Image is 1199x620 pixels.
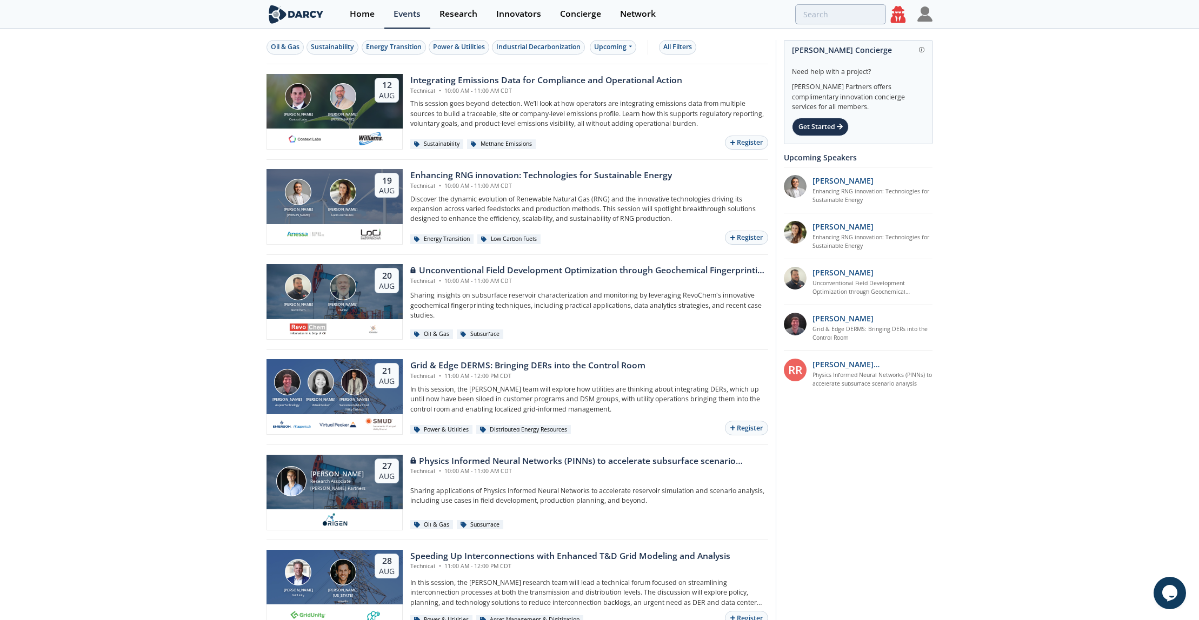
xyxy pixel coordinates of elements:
div: Grid & Edge DERMS: Bringing DERs into the Control Room [410,359,645,372]
img: williams.com.png [358,132,383,145]
div: [PERSON_NAME] [282,302,315,308]
div: Technical 10:00 AM - 11:00 AM CDT [410,277,768,286]
div: Aug [379,281,395,291]
div: [PERSON_NAME] [326,302,359,308]
div: All Filters [663,42,692,52]
div: [PERSON_NAME] Partners offers complimentary innovation concierge services for all members. [792,77,924,112]
div: [PERSON_NAME] [326,207,359,213]
p: [PERSON_NAME] [812,175,874,186]
img: Brian Fitzsimons [285,559,311,585]
div: Oil & Gas [410,329,453,339]
div: Industrial Decarbonization [496,42,581,52]
p: In this session, the [PERSON_NAME] research team will lead a technical forum focused on streamlin... [410,578,768,608]
div: Sustainability [410,139,463,149]
img: 1fdb2308-3d70-46db-bc64-f6eabefcce4d [784,175,807,198]
div: Oil & Gas [271,42,299,52]
img: 737ad19b-6c50-4cdf-92c7-29f5966a019e [784,221,807,244]
div: Enhancing RNG innovation: Technologies for Sustainable Energy [410,169,672,182]
button: Register [725,136,768,150]
div: 12 [379,80,395,91]
div: Home [350,10,375,18]
div: [PERSON_NAME] [270,397,304,403]
div: Aug [379,567,395,576]
input: Advanced Search [795,4,886,24]
div: Events [394,10,421,18]
img: revochem.com.png [289,323,327,336]
img: Amir Akbari [285,179,311,205]
a: Physics Informed Neural Networks (PINNs) to accelerate subsurface scenario analysis [812,371,933,388]
div: Power & Utilities [410,425,472,435]
div: envelio [326,599,359,603]
img: Yevgeniy Postnov [341,369,368,395]
div: [PERSON_NAME] Concierge [792,41,924,59]
button: All Filters [659,40,696,55]
a: Enhancing RNG innovation: Technologies for Sustainable Energy [812,187,933,205]
div: [PERSON_NAME] [282,213,315,217]
img: 1682076415445-contextlabs.png [286,132,324,145]
p: This session goes beyond detection. We’ll look at how operators are integrating emissions data fr... [410,99,768,129]
iframe: chat widget [1154,577,1188,609]
img: ovintiv.com.png [367,323,381,336]
div: 21 [379,366,395,376]
div: Aug [379,91,395,100]
div: Methane Emissions [467,139,536,149]
div: Technical 11:00 AM - 12:00 PM CDT [410,562,730,571]
img: Jonathan Curtis [274,369,301,395]
div: Subsurface [457,329,503,339]
div: [PERSON_NAME] [326,112,359,118]
button: Sustainability [307,40,358,55]
img: logo-wide.svg [267,5,325,24]
div: Concierge [560,10,601,18]
img: Luigi Montana [330,559,356,585]
p: [PERSON_NAME] [812,313,874,324]
div: Need help with a project? [792,59,924,77]
div: Upcoming Speakers [784,148,932,167]
div: 28 [379,556,395,567]
div: Sacramento Municipal Utility District. [337,403,371,412]
div: Aug [379,186,395,196]
div: Network [620,10,656,18]
span: • [437,277,443,285]
div: Technical 10:00 AM - 11:00 AM CDT [410,467,768,476]
button: Register [725,231,768,245]
div: RR [784,359,807,381]
p: [PERSON_NAME] [812,221,874,232]
div: Innovators [496,10,541,18]
div: [PERSON_NAME] Partners [310,485,365,492]
span: • [437,467,443,475]
div: Aug [379,471,395,481]
div: Get Started [792,118,849,136]
img: John Sinclair [330,274,356,300]
div: Aspen Technology [270,403,304,407]
img: Juan Mayol [276,466,307,496]
div: Speeding Up Interconnections with Enhanced T&D Grid Modeling and Analysis [410,550,730,563]
div: 19 [379,176,395,186]
div: [PERSON_NAME] [304,397,337,403]
div: [PERSON_NAME] [310,470,365,478]
img: Nathan Brawn [285,83,311,110]
a: Enhancing RNG innovation: Technologies for Sustainable Energy [812,233,933,251]
div: Power & Utilities [433,42,485,52]
img: 551440aa-d0f4-4a32-b6e2-e91f2a0781fe [287,228,324,241]
div: Virtual Peaker [304,403,337,407]
button: Energy Transition [362,40,426,55]
img: Mark Gebbia [330,83,356,110]
p: In this session, the [PERSON_NAME] team will explore how utilities are thinking about integrating... [410,385,768,414]
img: cb84fb6c-3603-43a1-87e3-48fd23fb317a [273,418,311,431]
a: Jonathan Curtis [PERSON_NAME] Aspen Technology Brenda Chew [PERSON_NAME] Virtual Peaker Yevgeniy ... [267,359,768,435]
a: Grid & Edge DERMS: Bringing DERs into the Control Room [812,325,933,342]
span: • [437,372,443,380]
div: [PERSON_NAME] [282,112,315,118]
img: 2k2ez1SvSiOh3gKHmcgF [784,267,807,289]
div: GridUnity [282,593,315,597]
div: [PERSON_NAME] [326,117,359,122]
div: Research Associate [310,478,365,485]
p: Discover the dynamic evolution of Renewable Natural Gas (RNG) and the innovative technologies dri... [410,194,768,224]
img: Nicole Neff [330,179,356,205]
p: Sharing insights on subsurface reservoir characterization and monitoring by leveraging RevoChem's... [410,291,768,320]
div: Technical 10:00 AM - 11:00 AM CDT [410,87,682,96]
div: Technical 10:00 AM - 11:00 AM CDT [410,182,672,191]
button: Oil & Gas [267,40,304,55]
div: Research [439,10,477,18]
div: Physics Informed Neural Networks (PINNs) to accelerate subsurface scenario analysis [410,455,768,468]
